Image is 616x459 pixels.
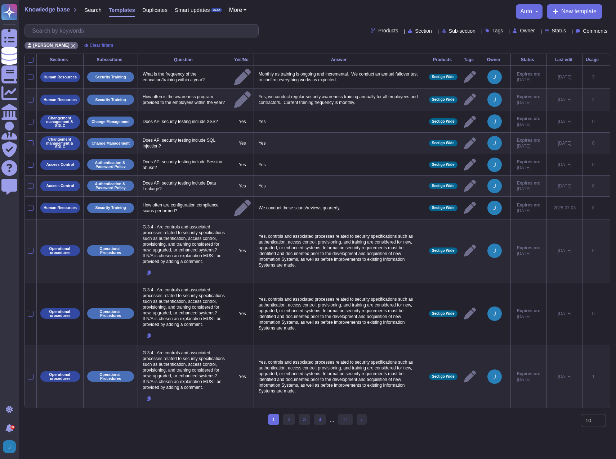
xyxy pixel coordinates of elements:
[91,120,130,124] p: Change Management
[517,143,540,149] span: [DATE]
[517,165,540,171] span: [DATE]
[432,75,455,79] span: Sectigo Wide
[517,94,540,100] span: Expires on:
[517,308,540,314] span: Expires on:
[432,375,455,378] span: Sectigo Wide
[482,58,508,62] div: Owner
[432,184,455,188] span: Sectigo Wide
[234,374,251,380] p: Yes
[234,311,251,317] p: Yes
[517,314,540,319] span: [DATE]
[432,98,455,101] span: Sectigo Wide
[24,7,70,13] span: Knowledge base
[432,120,455,123] span: Sectigo Wide
[40,58,80,62] div: Sections
[43,310,77,317] p: Operational procedures
[432,141,455,145] span: Sectigo Wide
[517,245,540,251] span: Expires on:
[520,9,532,14] span: auto
[44,75,77,79] p: Human Resources
[550,183,580,189] div: [DATE]
[547,4,602,19] button: New template
[550,119,580,124] div: [DATE]
[586,311,601,317] div: 0
[90,182,131,190] p: Authentication & Password Policy
[141,117,228,126] p: Does API security testing include XSS?
[517,159,540,165] span: Expires on:
[257,160,423,169] p: Yes
[257,92,423,107] p: Yes, we conduct regular security awareness training annually for all employees and contractors. C...
[550,162,580,168] div: [DATE]
[517,371,540,377] span: Expires on:
[338,414,353,425] a: 11
[586,183,601,189] div: 0
[517,202,540,208] span: Expires on:
[257,203,423,213] p: We conduct these scans/reviews quarterly.
[46,184,74,188] p: Access Control
[517,251,540,256] span: [DATE]
[550,74,580,80] div: [DATE]
[449,28,476,33] span: Sub-section
[550,97,580,103] div: [DATE]
[95,206,126,210] p: Security Training
[487,244,502,258] img: user
[44,206,77,210] p: Human Resources
[514,58,544,62] div: Status
[429,58,458,62] div: Products
[141,58,228,62] div: Question
[517,137,540,143] span: Expires on:
[211,8,222,12] div: BETA
[141,200,228,215] p: How often are configuration compliance scans performed?
[95,98,126,102] p: Security Training
[43,373,77,380] p: Operational procedures
[229,7,242,13] span: More
[234,140,251,146] p: Yes
[257,69,423,85] p: Monthly as training is ongoing and incremental. We conduct an annual failover test to confirm eve...
[550,58,580,62] div: Last edit
[141,92,228,107] p: How often is the awareness program provided to the employees within the year?
[257,138,423,148] p: Yes
[90,43,113,47] span: Clear filters
[432,163,455,167] span: Sectigo Wide
[550,205,580,211] div: 2025-07-03
[90,247,131,254] p: Operational Procedures
[487,114,502,129] img: user
[46,163,74,167] p: Access Control
[257,181,423,191] p: Yes
[550,374,580,380] div: [DATE]
[234,183,251,189] p: Yes
[33,43,70,47] span: [PERSON_NAME]
[234,119,251,124] p: Yes
[43,137,77,149] p: Changement management & SDLC
[378,28,398,33] span: Products
[517,71,540,77] span: Expires on:
[586,205,601,211] div: 0
[432,249,455,253] span: Sectigo Wide
[141,157,228,172] p: Does API security testing include Session abuse?
[487,92,502,107] img: user
[314,414,326,425] a: 4
[517,186,540,192] span: [DATE]
[90,310,131,317] p: Operational Procedures
[234,248,251,254] p: Yes
[517,377,540,382] span: [DATE]
[141,285,228,329] p: G.3.4 - Are controls and associated processes related to security specifications such as authenti...
[90,161,131,168] p: Authentication & Password Policy
[552,28,566,33] span: Status
[109,7,135,13] span: Templates
[257,58,423,62] div: Answer
[586,374,601,380] div: 1
[141,69,228,85] p: What is the frequency of the education/training within a year?
[268,414,280,425] span: 1
[520,28,535,33] span: Owner
[517,100,540,105] span: [DATE]
[84,7,102,13] span: Search
[432,312,455,315] span: Sectigo Wide
[257,117,423,126] p: Yes
[492,28,503,33] span: Tags
[330,414,335,426] div: ...
[517,180,540,186] span: Expires on:
[586,248,601,254] div: 0
[561,9,597,14] span: New template
[432,206,455,210] span: Sectigo Wide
